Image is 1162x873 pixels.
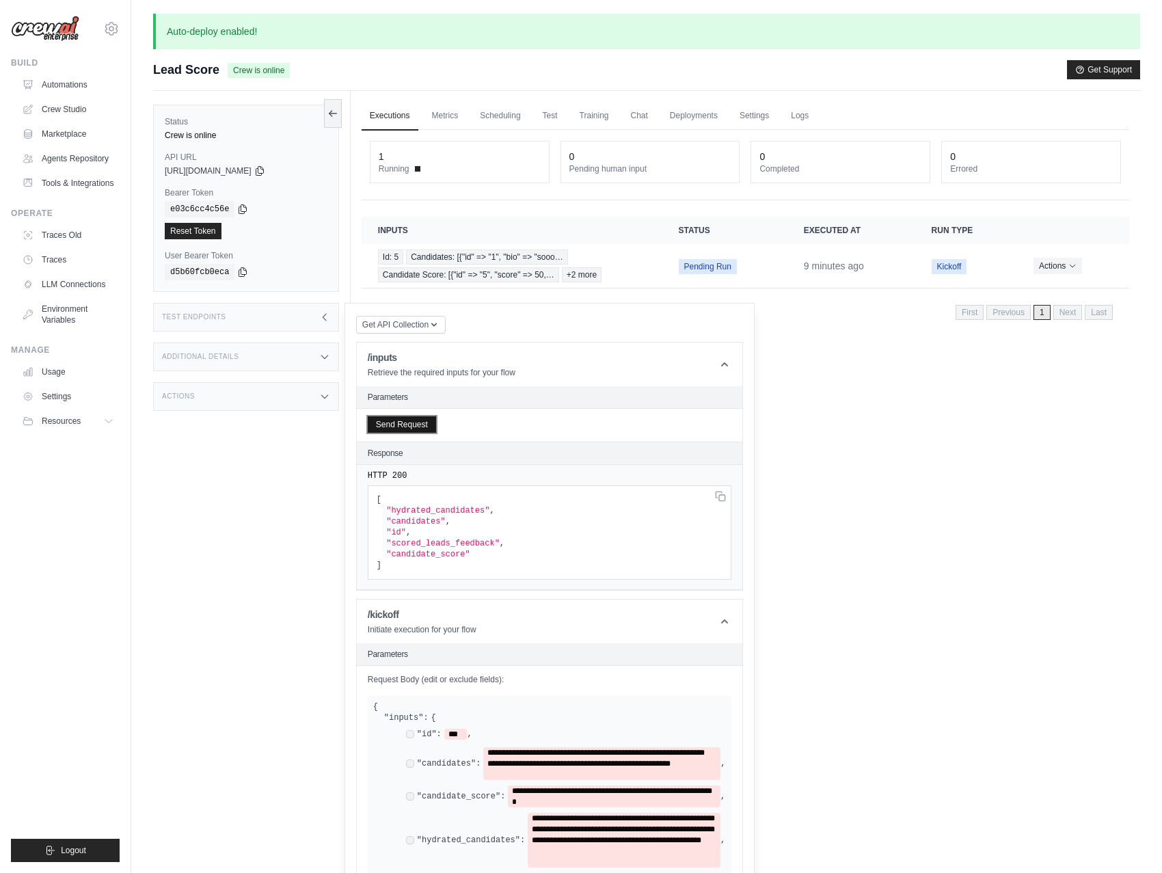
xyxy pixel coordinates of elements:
[378,267,559,282] span: Candidate Score: [{"id" => "5", "score" => 50,…
[165,264,234,280] code: d5b60fcb0eca
[61,845,86,856] span: Logout
[759,163,921,174] dt: Completed
[16,123,120,145] a: Marketplace
[16,361,120,383] a: Usage
[16,148,120,170] a: Agents Repository
[731,102,777,131] a: Settings
[956,305,984,320] span: First
[165,223,221,239] a: Reset Token
[368,470,731,481] pre: HTTP 200
[162,353,239,361] h3: Additional Details
[417,758,481,769] label: "candidates":
[446,517,450,526] span: ,
[368,448,403,459] h2: Response
[11,16,79,42] img: Logo
[986,305,1031,320] span: Previous
[379,163,409,174] span: Running
[720,835,725,846] span: ,
[362,102,418,131] a: Executions
[165,250,327,261] label: User Bearer Token
[11,208,120,219] div: Operate
[11,57,120,68] div: Build
[165,116,327,127] label: Status
[165,201,234,217] code: e03c6cc4c56e
[571,102,617,131] a: Training
[368,649,731,660] h2: Parameters
[16,273,120,295] a: LLM Connections
[16,386,120,407] a: Settings
[378,250,403,265] span: Id: 5
[228,63,290,78] span: Crew is online
[379,150,384,163] div: 1
[386,517,445,526] span: "candidates"
[165,130,327,141] div: Crew is online
[42,416,81,427] span: Resources
[804,260,864,271] time: September 26, 2025 at 14:10 MDT
[384,712,429,723] label: "inputs":
[16,298,120,331] a: Environment Variables
[16,74,120,96] a: Automations
[915,217,1017,244] th: Run Type
[368,351,515,364] h1: /inputs
[378,250,646,282] a: View execution details for Id
[362,319,429,330] span: Get API Collection
[16,249,120,271] a: Traces
[373,702,378,712] span: {
[11,345,120,355] div: Manage
[1053,305,1083,320] span: Next
[406,250,568,265] span: Candidates: [{"id" => "1", "bio" => "sooo…
[569,150,575,163] div: 0
[16,410,120,432] button: Resources
[162,313,226,321] h3: Test Endpoints
[950,150,956,163] div: 0
[662,217,787,244] th: Status
[1085,305,1113,320] span: Last
[1033,305,1051,320] span: 1
[406,528,411,537] span: ,
[386,539,500,548] span: "scored_leads_feedback"
[956,305,1113,320] nav: Pagination
[368,624,476,635] p: Initiate execution for your flow
[362,217,662,244] th: Inputs
[16,98,120,120] a: Crew Studio
[417,835,525,846] label: "hydrated_candidates":
[362,294,1129,329] nav: Pagination
[368,608,476,621] h1: /kickoff
[623,102,656,131] a: Chat
[368,392,731,403] h2: Parameters
[386,506,489,515] span: "hydrated_candidates"
[165,165,252,176] span: [URL][DOMAIN_NAME]
[356,316,446,334] button: Get API Collection
[377,495,381,505] span: [
[720,791,725,802] span: ,
[489,506,494,515] span: ,
[153,14,1140,49] p: Auto-deploy enabled!
[569,163,731,174] dt: Pending human input
[386,528,406,537] span: "id"
[362,217,1129,329] section: Crew executions table
[467,729,472,740] span: ,
[472,102,528,131] a: Scheduling
[153,60,219,79] span: Lead Score
[368,674,731,685] label: Request Body (edit or exclude fields):
[424,102,467,131] a: Metrics
[377,561,381,570] span: ]
[787,217,915,244] th: Executed at
[759,150,765,163] div: 0
[500,539,504,548] span: ,
[162,392,195,401] h3: Actions
[783,102,817,131] a: Logs
[16,172,120,194] a: Tools & Integrations
[386,550,470,559] span: "candidate_score"
[662,102,726,131] a: Deployments
[165,187,327,198] label: Bearer Token
[431,712,436,723] span: {
[165,152,327,163] label: API URL
[417,729,442,740] label: "id":
[562,267,602,282] span: +2 more
[368,367,515,378] p: Retrieve the required inputs for your flow
[368,416,436,433] button: Send Request
[1033,258,1082,274] button: Actions for execution
[16,224,120,246] a: Traces Old
[950,163,1112,174] dt: Errored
